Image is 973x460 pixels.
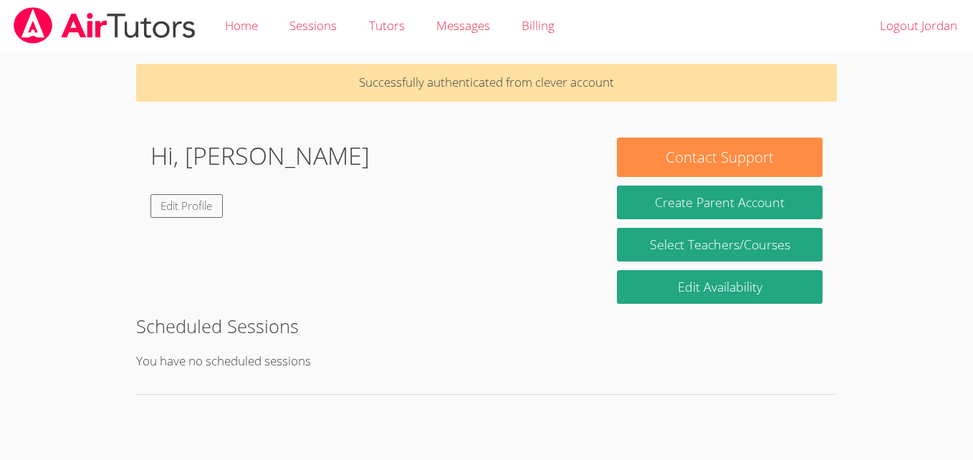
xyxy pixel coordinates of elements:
[136,351,837,372] p: You have no scheduled sessions
[617,186,823,219] button: Create Parent Account
[617,138,823,177] button: Contact Support
[136,64,837,102] p: Successfully authenticated from clever account
[617,270,823,304] a: Edit Availability
[12,7,197,44] img: airtutors_banner-c4298cdbf04f3fff15de1276eac7730deb9818008684d7c2e4769d2f7ddbe033.png
[150,194,224,218] a: Edit Profile
[436,17,490,34] span: Messages
[150,138,370,174] h1: Hi, [PERSON_NAME]
[617,228,823,262] a: Select Teachers/Courses
[136,312,837,340] h2: Scheduled Sessions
